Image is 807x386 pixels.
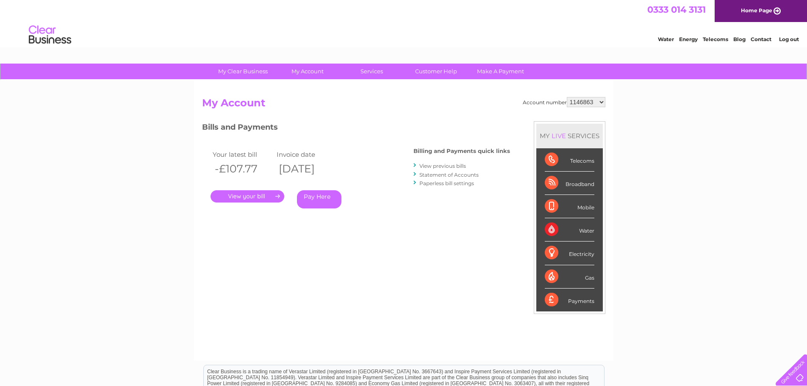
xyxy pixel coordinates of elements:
[545,289,594,311] div: Payments
[536,124,603,148] div: MY SERVICES
[466,64,535,79] a: Make A Payment
[523,97,605,107] div: Account number
[275,149,338,160] td: Invoice date
[337,64,407,79] a: Services
[419,180,474,186] a: Paperless bill settings
[658,36,674,42] a: Water
[211,149,275,160] td: Your latest bill
[545,218,594,242] div: Water
[204,5,604,41] div: Clear Business is a trading name of Verastar Limited (registered in [GEOGRAPHIC_DATA] No. 3667643...
[202,97,605,113] h2: My Account
[272,64,342,79] a: My Account
[647,4,706,15] a: 0333 014 3131
[703,36,728,42] a: Telecoms
[413,148,510,154] h4: Billing and Payments quick links
[211,160,275,178] th: -£107.77
[419,163,466,169] a: View previous bills
[751,36,771,42] a: Contact
[550,132,568,140] div: LIVE
[211,190,284,203] a: .
[297,190,341,208] a: Pay Here
[679,36,698,42] a: Energy
[208,64,278,79] a: My Clear Business
[733,36,746,42] a: Blog
[202,121,510,136] h3: Bills and Payments
[28,22,72,48] img: logo.png
[275,160,338,178] th: [DATE]
[545,195,594,218] div: Mobile
[545,172,594,195] div: Broadband
[545,242,594,265] div: Electricity
[545,148,594,172] div: Telecoms
[779,36,799,42] a: Log out
[419,172,479,178] a: Statement of Accounts
[401,64,471,79] a: Customer Help
[545,265,594,289] div: Gas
